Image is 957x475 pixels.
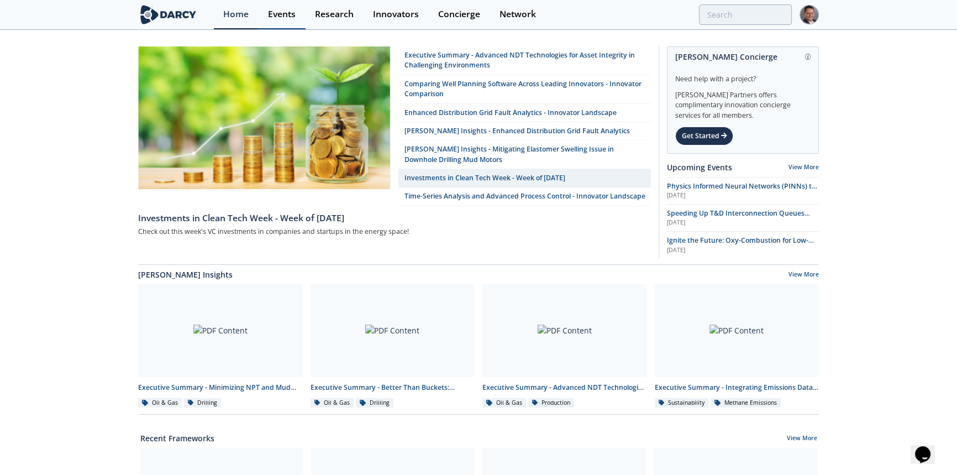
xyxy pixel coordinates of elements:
a: [PERSON_NAME] Insights [138,269,233,280]
div: Investments in Clean Tech Week - Week of [DATE] [138,212,651,225]
a: Recent Frameworks [140,432,214,444]
a: PDF Content Executive Summary - Minimizing NPT and Mud Costs with Automated Fluids Intelligence O... [134,284,307,409]
div: Executive Summary - Integrating Emissions Data for Compliance and Operational Action [655,383,819,393]
span: Ignite the Future: Oxy-Combustion for Low-Carbon Power [667,236,814,255]
div: Innovators [373,10,419,19]
a: Ignite the Future: Oxy-Combustion for Low-Carbon Power [DATE] [667,236,819,254]
div: Drilling [356,398,393,408]
div: Methane Emissions [711,398,781,408]
div: Oil & Gas [482,398,526,408]
div: Network [499,10,536,19]
a: Speeding Up T&D Interconnection Queues with Enhanced Software Solutions [DATE] [667,208,819,227]
div: Oil & Gas [311,398,354,408]
div: Check out this week's VC investments in companies and startups in the energy space! [138,225,651,239]
a: View More [788,163,819,171]
a: [PERSON_NAME] Insights - Mitigating Elastomer Swelling Issue in Downhole Drilling Mud Motors [398,140,651,169]
a: Investments in Clean Tech Week - Week of [DATE] [398,169,651,187]
img: logo-wide.svg [138,5,198,24]
iframe: chat widget [911,431,946,464]
div: Research [315,10,354,19]
a: PDF Content Executive Summary - Better Than Buckets: Advancing Hole Cleaning with Automated Cutti... [307,284,479,409]
div: [PERSON_NAME] Concierge [675,47,811,66]
div: Production [528,398,575,408]
div: Executive Summary - Advanced NDT Technologies for Asset Integrity in Challenging Environments [482,383,647,393]
a: [PERSON_NAME] Insights - Enhanced Distribution Grid Fault Analytics [398,122,651,140]
a: PDF Content Executive Summary - Advanced NDT Technologies for Asset Integrity in Challenging Envi... [478,284,651,409]
div: Executive Summary - Minimizing NPT and Mud Costs with Automated Fluids Intelligence [138,383,303,393]
img: Profile [800,5,819,24]
div: [DATE] [667,191,819,200]
div: Executive Summary - Better Than Buckets: Advancing Hole Cleaning with Automated Cuttings Monitoring [311,383,475,393]
a: Enhanced Distribution Grid Fault Analytics - Innovator Landscape [398,104,651,122]
input: Advanced Search [699,4,792,25]
span: Physics Informed Neural Networks (PINNs) to Accelerate Subsurface Scenario Analysis [667,181,817,201]
a: Physics Informed Neural Networks (PINNs) to Accelerate Subsurface Scenario Analysis [DATE] [667,181,819,200]
a: View More [787,434,817,444]
a: Time-Series Analysis and Advanced Process Control - Innovator Landscape [398,187,651,206]
div: [PERSON_NAME] Partners offers complimentary innovation concierge services for all members. [675,84,811,121]
a: Executive Summary - Advanced NDT Technologies for Asset Integrity in Challenging Environments [398,46,651,75]
img: information.svg [805,54,811,60]
div: [DATE] [667,218,819,227]
div: Get Started [675,127,733,145]
div: Oil & Gas [138,398,182,408]
a: Comparing Well Planning Software Across Leading Innovators - Innovator Comparison [398,75,651,104]
div: Events [268,10,296,19]
a: View More [788,270,819,280]
div: Home [223,10,249,19]
span: Speeding Up T&D Interconnection Queues with Enhanced Software Solutions [667,208,810,228]
a: PDF Content Executive Summary - Integrating Emissions Data for Compliance and Operational Action ... [651,284,823,409]
div: Need help with a project? [675,66,811,84]
div: Concierge [438,10,480,19]
a: Upcoming Events [667,161,732,173]
a: Investments in Clean Tech Week - Week of [DATE] [138,206,651,225]
div: Drilling [184,398,222,408]
div: [DATE] [667,246,819,255]
div: Sustainability [655,398,709,408]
